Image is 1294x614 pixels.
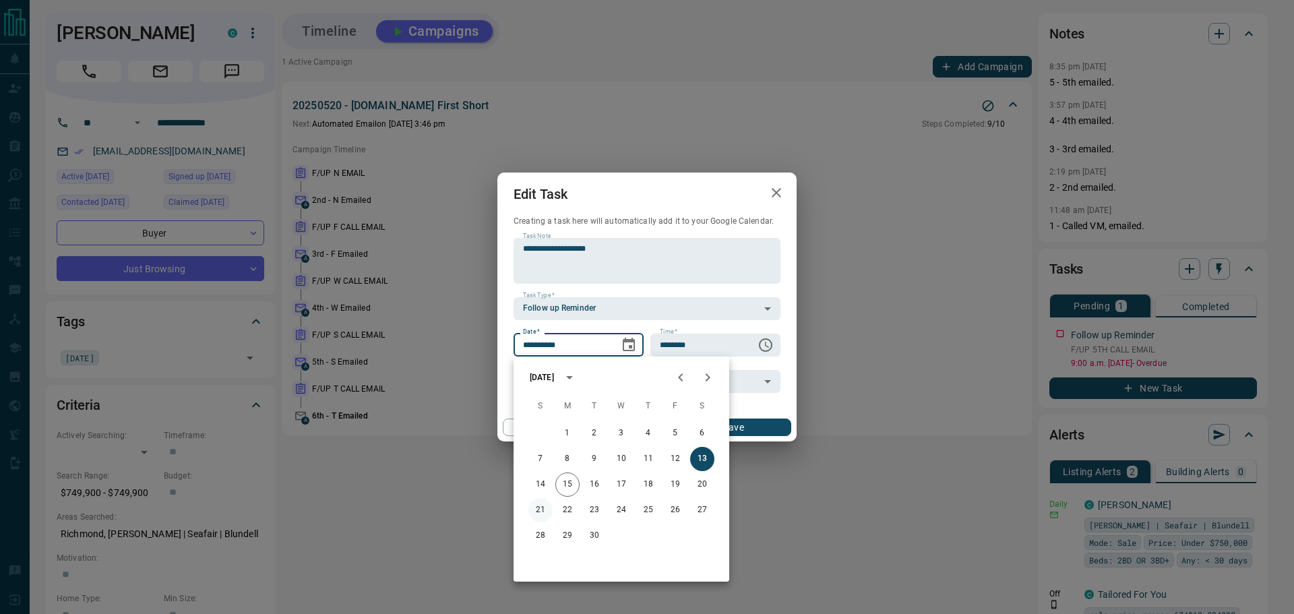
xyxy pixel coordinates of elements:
[609,393,634,420] span: Wednesday
[528,498,553,522] button: 21
[690,447,714,471] button: 13
[555,498,580,522] button: 22
[528,472,553,497] button: 14
[690,421,714,446] button: 6
[528,447,553,471] button: 7
[582,447,607,471] button: 9
[609,421,634,446] button: 3
[663,472,687,497] button: 19
[694,364,721,391] button: Next month
[690,472,714,497] button: 20
[582,524,607,548] button: 30
[514,297,780,320] div: Follow up Reminder
[667,364,694,391] button: Previous month
[497,173,584,216] h2: Edit Task
[555,447,580,471] button: 8
[555,421,580,446] button: 1
[555,524,580,548] button: 29
[558,366,581,389] button: calendar view is open, switch to year view
[663,498,687,522] button: 26
[636,498,660,522] button: 25
[615,332,642,359] button: Choose date, selected date is Sep 13, 2025
[690,498,714,522] button: 27
[690,393,714,420] span: Saturday
[528,524,553,548] button: 28
[663,421,687,446] button: 5
[636,421,660,446] button: 4
[582,472,607,497] button: 16
[676,419,791,436] button: Save
[636,447,660,471] button: 11
[582,421,607,446] button: 2
[636,393,660,420] span: Thursday
[582,393,607,420] span: Tuesday
[555,393,580,420] span: Monday
[663,393,687,420] span: Friday
[555,472,580,497] button: 15
[503,419,618,436] button: Cancel
[523,291,555,300] label: Task Type
[663,447,687,471] button: 12
[514,216,780,227] p: Creating a task here will automatically add it to your Google Calendar.
[530,371,554,383] div: [DATE]
[523,232,551,241] label: Task Note
[528,393,553,420] span: Sunday
[609,447,634,471] button: 10
[660,328,677,336] label: Time
[636,472,660,497] button: 18
[609,498,634,522] button: 24
[752,332,779,359] button: Choose time, selected time is 9:00 AM
[582,498,607,522] button: 23
[609,472,634,497] button: 17
[523,328,540,336] label: Date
